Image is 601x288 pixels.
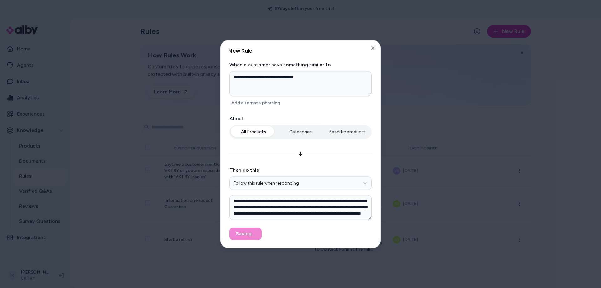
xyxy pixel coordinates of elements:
button: Add alternate phrasing [229,99,282,107]
label: When a customer says something similar to [229,61,372,69]
h2: New Rule [228,48,373,54]
label: About [229,115,372,123]
label: Then do this [229,166,372,174]
button: All Products [231,126,276,138]
button: Specific products [325,126,370,138]
button: Categories [278,126,323,138]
